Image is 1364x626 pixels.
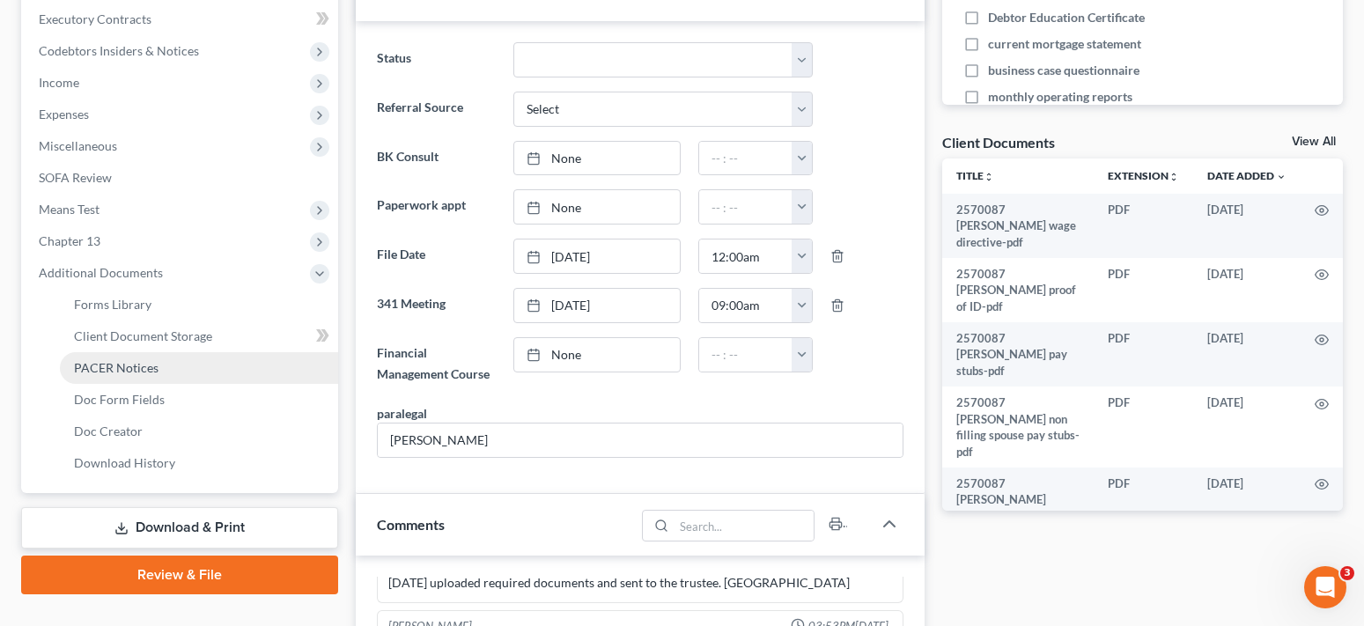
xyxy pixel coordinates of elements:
span: business case questionnaire [988,62,1139,79]
span: Chapter 13 [39,233,100,248]
label: File Date [368,239,504,274]
a: Titleunfold_more [956,169,994,182]
span: Forms Library [74,297,151,312]
span: Download History [74,455,175,470]
label: Referral Source [368,92,504,127]
label: Paperwork appt [368,189,504,225]
a: Download History [60,447,338,479]
a: Executory Contracts [25,4,338,35]
span: Executory Contracts [39,11,151,26]
td: [DATE] [1193,468,1301,532]
a: Date Added expand_more [1207,169,1287,182]
a: PACER Notices [60,352,338,384]
input: -- : -- [699,338,793,372]
label: 341 Meeting [368,288,504,323]
td: 2570087 [PERSON_NAME] Mortgage info-pdf [942,468,1094,532]
a: Review & File [21,556,338,594]
span: Expenses [39,107,89,122]
input: Search... [674,511,814,541]
input: -- : -- [699,289,793,322]
label: Status [368,42,504,77]
td: [DATE] [1193,194,1301,258]
span: Miscellaneous [39,138,117,153]
a: None [514,190,680,224]
td: PDF [1094,322,1193,387]
input: -- [378,423,902,457]
span: Debtor Education Certificate [988,9,1145,26]
iframe: Intercom live chat [1304,566,1346,608]
a: Forms Library [60,289,338,320]
a: None [514,142,680,175]
td: PDF [1094,468,1193,532]
span: 3 [1340,566,1354,580]
span: Income [39,75,79,90]
input: -- : -- [699,239,793,273]
label: Financial Management Course [368,337,504,390]
a: Download & Print [21,507,338,549]
td: [DATE] [1193,322,1301,387]
td: 2570087 [PERSON_NAME] proof of ID-pdf [942,258,1094,322]
i: unfold_more [984,172,994,182]
span: Means Test [39,202,100,217]
span: Doc Creator [74,423,143,438]
i: expand_more [1276,172,1287,182]
a: Client Document Storage [60,320,338,352]
td: [DATE] [1193,258,1301,322]
input: -- : -- [699,142,793,175]
input: -- : -- [699,190,793,224]
td: 2570087 [PERSON_NAME] non filling spouse pay stubs-pdf [942,387,1094,468]
td: PDF [1094,387,1193,468]
span: monthly operating reports [988,88,1132,106]
i: unfold_more [1169,172,1179,182]
span: Additional Documents [39,265,163,280]
span: SOFA Review [39,170,112,185]
td: PDF [1094,194,1193,258]
a: [DATE] [514,239,680,273]
td: 2570087 [PERSON_NAME] wage directive-pdf [942,194,1094,258]
span: Codebtors Insiders & Notices [39,43,199,58]
a: Extensionunfold_more [1108,169,1179,182]
a: [DATE] [514,289,680,322]
span: current mortgage statement [988,35,1141,53]
td: [DATE] [1193,387,1301,468]
span: Client Document Storage [74,328,212,343]
a: None [514,338,680,372]
label: BK Consult [368,141,504,176]
div: paralegal [377,404,427,423]
a: SOFA Review [25,162,338,194]
a: Doc Creator [60,416,338,447]
a: View All [1292,136,1336,148]
span: PACER Notices [74,360,159,375]
td: PDF [1094,258,1193,322]
span: Comments [377,516,445,533]
div: Client Documents [942,133,1055,151]
span: Doc Form Fields [74,392,165,407]
div: [DATE] uploaded required documents and sent to the trustee. [GEOGRAPHIC_DATA] [388,574,891,592]
td: 2570087 [PERSON_NAME] pay stubs-pdf [942,322,1094,387]
a: Doc Form Fields [60,384,338,416]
